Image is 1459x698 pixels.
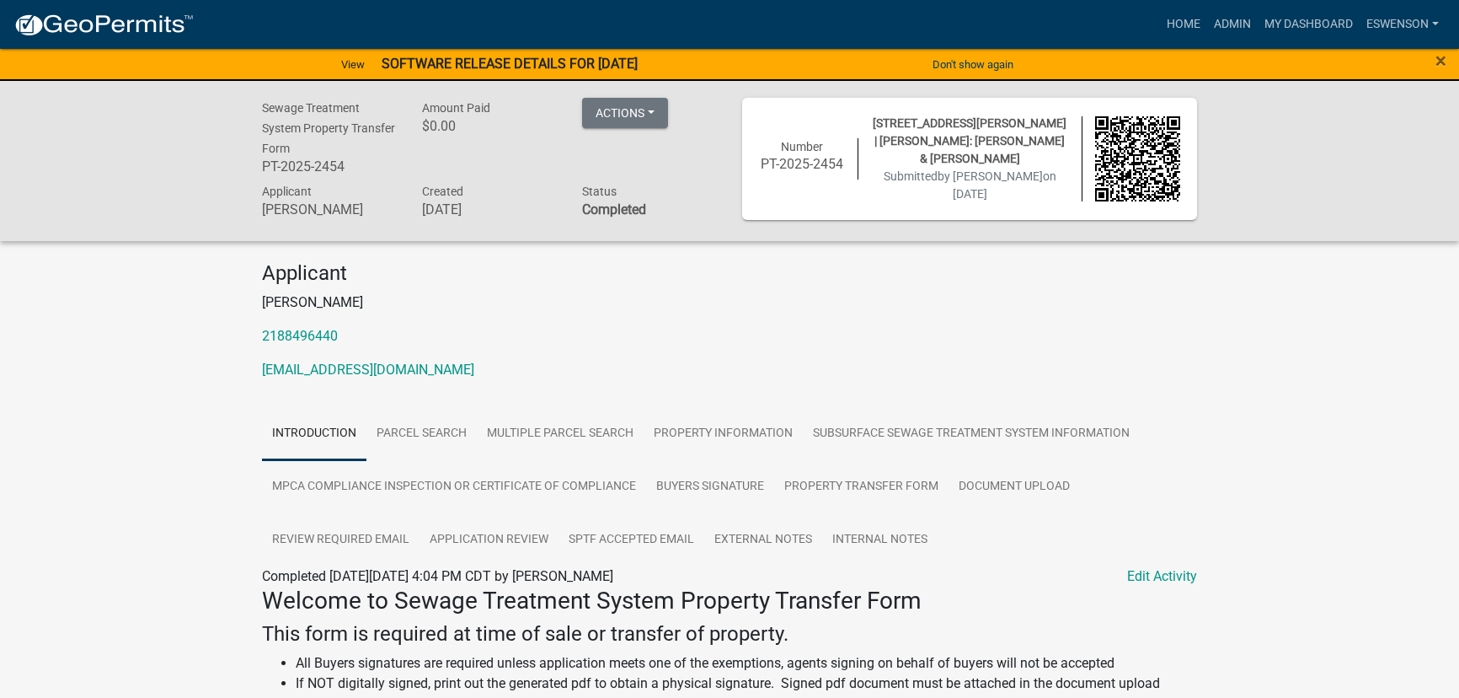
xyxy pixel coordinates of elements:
[262,513,420,567] a: Review Required Email
[759,156,845,172] h6: PT-2025-2454
[262,622,1197,647] h4: This form is required at time of sale or transfer of property.
[382,56,638,72] strong: SOFTWARE RELEASE DETAILS FOR [DATE]
[262,261,1197,286] h4: Applicant
[803,407,1140,461] a: Subsurface Sewage Treatment System Information
[1258,8,1360,40] a: My Dashboard
[1127,566,1197,587] a: Edit Activity
[582,201,646,217] strong: Completed
[262,407,366,461] a: Introduction
[884,169,1056,201] span: Submitted on [DATE]
[422,185,463,198] span: Created
[926,51,1020,78] button: Don't show again
[262,362,474,378] a: [EMAIL_ADDRESS][DOMAIN_NAME]
[582,98,668,128] button: Actions
[1360,8,1446,40] a: eswenson
[704,513,822,567] a: External Notes
[558,513,704,567] a: SPTF Accepted Email
[262,201,397,217] h6: [PERSON_NAME]
[1435,49,1446,72] span: ×
[366,407,477,461] a: Parcel search
[1435,51,1446,71] button: Close
[334,51,371,78] a: View
[938,169,1043,183] span: by [PERSON_NAME]
[422,201,557,217] h6: [DATE]
[1095,116,1181,202] img: QR code
[477,407,644,461] a: Multiple Parcel Search
[262,328,338,344] a: 2188496440
[296,653,1197,674] li: All Buyers signatures are required unless application meets one of the exemptions, agents signing...
[422,118,557,134] h6: $0.00
[774,460,949,514] a: Property Transfer Form
[422,101,490,115] span: Amount Paid
[262,158,397,174] h6: PT-2025-2454
[949,460,1080,514] a: Document Upload
[582,185,617,198] span: Status
[262,568,613,584] span: Completed [DATE][DATE] 4:04 PM CDT by [PERSON_NAME]
[781,140,823,153] span: Number
[262,460,646,514] a: MPCA Compliance Inspection or Certificate of Compliance
[1207,8,1258,40] a: Admin
[262,185,312,198] span: Applicant
[262,293,1197,313] p: [PERSON_NAME]
[262,587,1197,615] h3: Welcome to Sewage Treatment System Property Transfer Form
[646,460,774,514] a: Buyers Signature
[420,513,558,567] a: Application Review
[1160,8,1207,40] a: Home
[873,116,1066,165] span: [STREET_ADDRESS][PERSON_NAME] | [PERSON_NAME]: [PERSON_NAME] & [PERSON_NAME]
[644,407,803,461] a: Property Information
[822,513,938,567] a: Internal Notes
[262,101,395,155] span: Sewage Treatment System Property Transfer Form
